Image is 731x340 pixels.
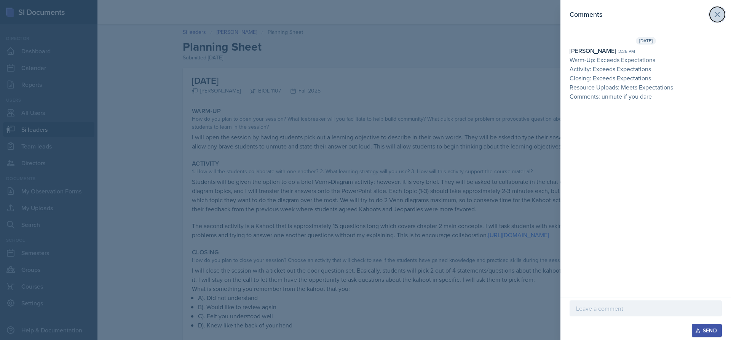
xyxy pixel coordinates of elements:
span: [DATE] [636,37,656,45]
div: 2:25 pm [618,48,635,55]
div: Send [697,327,717,334]
p: Comments: unmute if you dare [570,92,722,101]
p: Warm-Up: Exceeds Expectations [570,55,722,64]
p: Resource Uploads: Meets Expectations [570,83,722,92]
h2: Comments [570,9,602,20]
div: [PERSON_NAME] [570,46,616,55]
p: Closing: Exceeds Expectations [570,73,722,83]
button: Send [692,324,722,337]
p: Activity: Exceeds Expectations [570,64,722,73]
